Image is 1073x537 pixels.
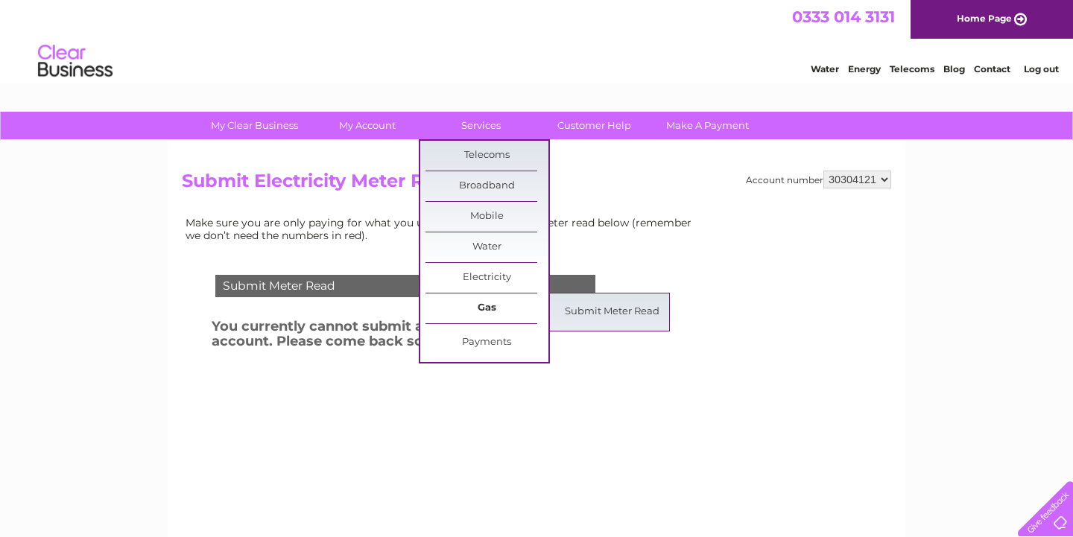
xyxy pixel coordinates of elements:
[186,8,890,72] div: Clear Business is a trading name of Verastar Limited (registered in [GEOGRAPHIC_DATA] No. 3667643...
[425,171,548,201] a: Broadband
[425,263,548,293] a: Electricity
[420,112,542,139] a: Services
[1024,63,1059,74] a: Log out
[182,213,703,244] td: Make sure you are only paying for what you use. Simply enter your meter read below (remember we d...
[746,171,891,188] div: Account number
[890,63,934,74] a: Telecoms
[37,39,113,84] img: logo.png
[646,112,769,139] a: Make A Payment
[425,293,548,323] a: Gas
[212,316,635,357] h3: You currently cannot submit a meter reading on this account. Please come back soon!
[182,171,891,199] h2: Submit Electricity Meter Read
[811,63,839,74] a: Water
[215,275,595,297] div: Submit Meter Read
[533,112,656,139] a: Customer Help
[551,297,674,327] a: Submit Meter Read
[792,7,895,26] a: 0333 014 3131
[306,112,429,139] a: My Account
[425,202,548,232] a: Mobile
[848,63,881,74] a: Energy
[425,232,548,262] a: Water
[425,328,548,358] a: Payments
[974,63,1010,74] a: Contact
[193,112,316,139] a: My Clear Business
[425,141,548,171] a: Telecoms
[943,63,965,74] a: Blog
